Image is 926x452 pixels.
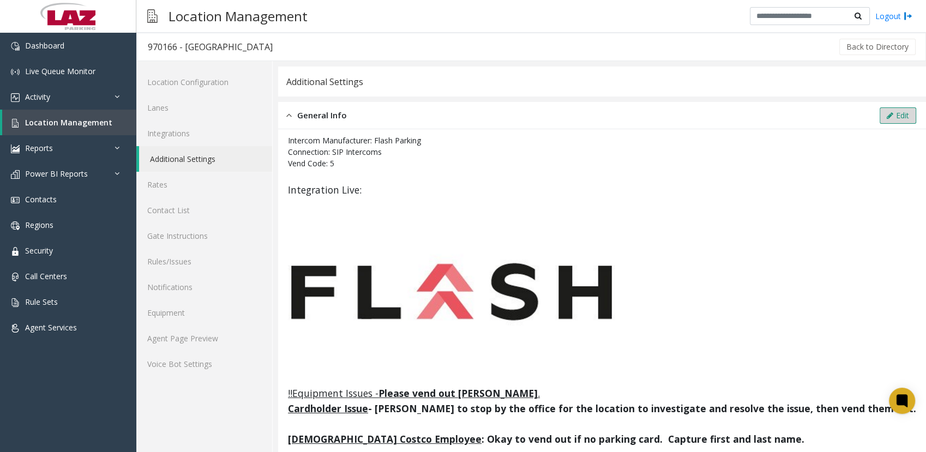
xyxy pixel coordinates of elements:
[286,75,363,89] div: Additional Settings
[288,432,804,445] b: : Okay to vend out if no parking card. Capture first and last name.
[25,297,58,307] span: Rule Sets
[297,109,347,122] span: General Info
[11,170,20,179] img: 'icon'
[11,247,20,256] img: 'icon'
[25,143,53,153] span: Reports
[11,196,20,204] img: 'icon'
[25,40,64,51] span: Dashboard
[25,194,57,204] span: Contacts
[11,42,20,51] img: 'icon'
[292,387,378,400] u: Equipment Issues -
[11,68,20,76] img: 'icon'
[147,3,158,29] img: pageIcon
[288,387,292,400] u: !!
[136,172,272,197] a: Rates
[136,300,272,326] a: Equipment
[288,402,916,415] b: - [PERSON_NAME] to stop by the office for the location to investigate and resolve the issue, then...
[904,10,912,22] img: logout
[25,245,53,256] span: Security
[288,158,916,169] p: Vend Code: 5
[288,146,916,158] p: Connection: SIP Intercoms
[11,144,20,153] img: 'icon'
[163,3,313,29] h3: Location Management
[136,274,272,300] a: Notifications
[136,249,272,274] a: Rules/Issues
[136,120,272,146] a: Integrations
[288,402,368,415] u: Cardholder Issue
[11,221,20,230] img: 'icon'
[378,387,540,400] u: .
[136,197,272,223] a: Contact List
[288,183,362,196] span: Integration Live:
[11,324,20,333] img: 'icon'
[136,326,272,351] a: Agent Page Preview
[139,146,272,172] a: Additional Settings
[136,351,272,377] a: Voice Bot Settings
[378,387,538,400] b: Please vend out [PERSON_NAME]
[11,298,20,307] img: 'icon'
[2,110,136,135] a: Location Management
[11,119,20,128] img: 'icon'
[136,69,272,95] a: Location Configuration
[25,66,95,76] span: Live Queue Monitor
[288,135,916,146] p: Intercom Manufacturer: Flash Parking
[148,40,273,54] div: 970166 - [GEOGRAPHIC_DATA]
[25,322,77,333] span: Agent Services
[25,271,67,281] span: Call Centers
[11,93,20,102] img: 'icon'
[136,95,272,120] a: Lanes
[25,117,112,128] span: Location Management
[25,220,53,230] span: Regions
[288,432,482,445] u: [DEMOGRAPHIC_DATA] Costco Employee
[286,109,292,122] img: opened
[875,10,912,22] a: Logout
[136,223,272,249] a: Gate Instructions
[25,168,88,179] span: Power BI Reports
[839,39,916,55] button: Back to Directory
[288,200,615,384] img: 6b2d2115a30748e9a80a9f0c39fe9aff.jpg
[25,92,50,102] span: Activity
[880,107,916,124] button: Edit
[11,273,20,281] img: 'icon'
